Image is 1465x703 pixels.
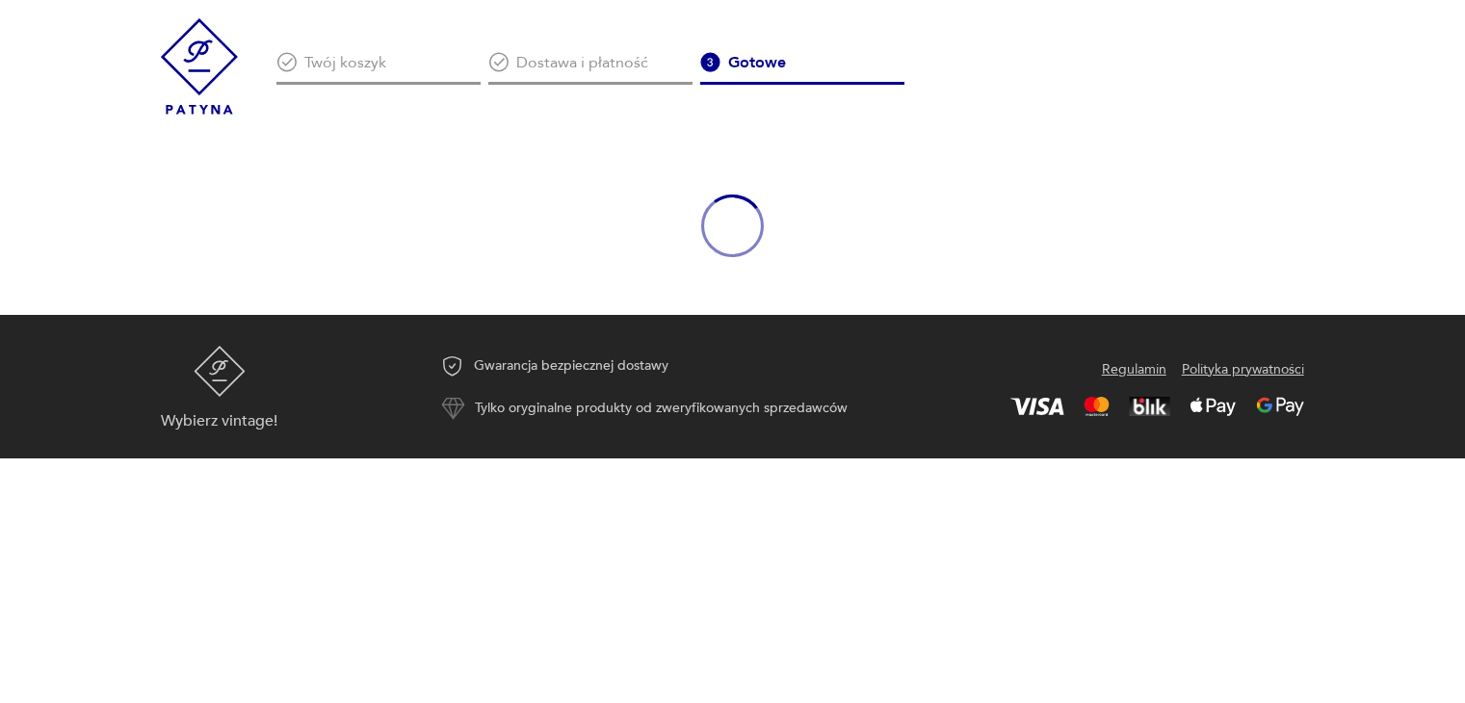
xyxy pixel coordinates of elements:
p: Gwarancja bezpiecznej dostawy [474,355,668,377]
img: Visa [1010,398,1064,415]
p: Tylko oryginalne produkty od zweryfikowanych sprzedawców [475,398,848,419]
img: Ikona autentyczności [441,397,465,420]
img: Patyna - sklep z meblami i dekoracjami vintage [161,18,238,115]
img: Mastercard [1084,397,1110,416]
div: Twój koszyk [276,52,481,85]
img: Ikona gwarancji [441,354,464,378]
img: Apple Pay [1190,397,1237,416]
div: Gotowe [700,52,904,85]
a: Polityka prywatności [1182,358,1304,381]
img: BLIK [1129,397,1170,416]
div: Dostawa i płatność [488,52,693,85]
a: Regulamin [1102,358,1166,381]
img: Google Pay [1256,397,1304,416]
img: Ikona [700,52,720,72]
img: Ikona [488,52,509,72]
img: Patyna - sklep z meblami i dekoracjami vintage [194,346,246,397]
img: Ikona [276,52,297,72]
p: Wybierz vintage! [161,414,277,428]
